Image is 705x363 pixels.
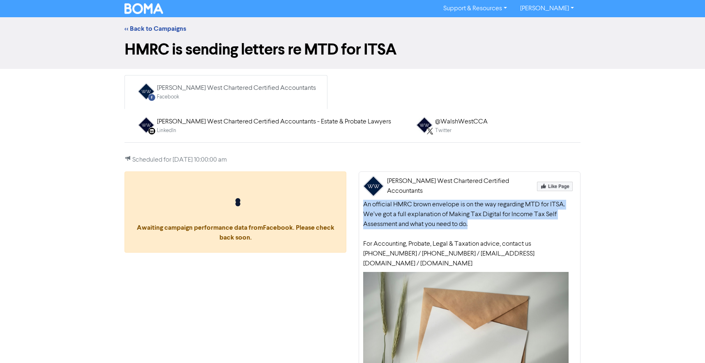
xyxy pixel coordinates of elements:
span: Awaiting campaign performance data from Facebook . Please check back soon. [133,198,338,242]
img: LINKEDIN [138,117,154,133]
div: [PERSON_NAME] West Chartered Certified Accountants - Estate & Probate Lawyers [157,117,391,127]
a: << Back to Campaigns [124,25,186,33]
div: Facebook [157,93,316,101]
img: FACEBOOK_POST [138,83,154,100]
a: Support & Resources [437,2,514,15]
div: Twitter [435,127,488,135]
h1: HMRC is sending letters re MTD for ITSA [124,40,581,59]
iframe: Chat Widget [664,324,705,363]
img: TWITTER [416,117,433,133]
p: Scheduled for [DATE] 10:00:00 am [124,155,581,165]
div: @WalshWestCCA [435,117,488,127]
a: [PERSON_NAME] [514,2,581,15]
img: BOMA Logo [124,3,163,14]
div: [PERSON_NAME] West Chartered Certified Accountants [387,176,534,196]
img: Like Page [537,182,573,191]
div: LinkedIn [157,127,391,135]
div: An official HMRC brown envelope is on the way regarding MTD for ITSA. We’ve got a full explanatio... [363,200,576,269]
img: Walsh West Chartered Certified Accountants [363,176,384,196]
div: [PERSON_NAME] West Chartered Certified Accountants [157,83,316,93]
